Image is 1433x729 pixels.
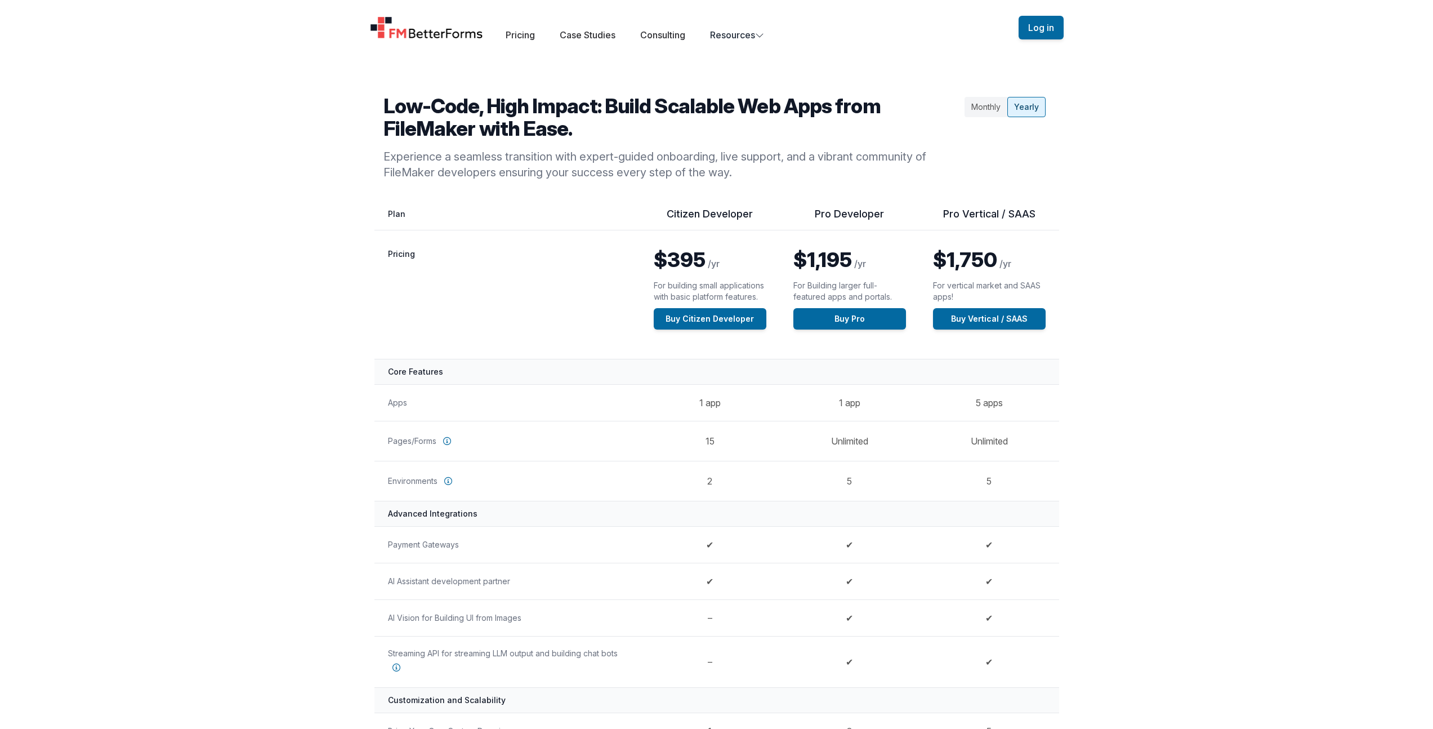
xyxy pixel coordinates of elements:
a: Case Studies [560,29,615,41]
a: Buy Vertical / SAAS [933,308,1046,330]
td: ✔ [640,563,780,599]
th: Payment Gateways [374,526,640,563]
td: ✔ [919,526,1059,563]
span: $395 [654,247,706,272]
th: AI Assistant development partner [374,563,640,599]
th: Pages/Forms [374,421,640,461]
span: /yr [708,258,720,269]
td: 5 [919,461,1059,501]
span: $1,195 [793,247,852,272]
td: ✔ [919,636,1059,687]
button: Resources [710,28,764,42]
td: ✔ [780,563,919,599]
p: For vertical market and SAAS apps! [933,280,1046,303]
p: For building small applications with basic platform features. [654,280,766,303]
td: 15 [640,421,780,461]
a: Pricing [506,29,535,41]
th: Advanced Integrations [374,501,1059,526]
td: Unlimited [780,421,919,461]
th: Streaming API for streaming LLM output and building chat bots [374,636,640,687]
span: Plan [388,209,405,219]
a: Consulting [640,29,685,41]
td: ✔ [919,563,1059,599]
a: Buy Pro [793,308,906,330]
td: ✔ [640,526,780,563]
h2: Low-Code, High Impact: Build Scalable Web Apps from FileMaker with Ease. [383,95,960,140]
td: ✔ [780,526,919,563]
td: ✔ [780,599,919,636]
td: ✔ [919,599,1059,636]
td: ✔ [780,636,919,687]
td: – [640,636,780,687]
th: Citizen Developer [640,207,780,230]
p: For Building larger full-featured apps and portals. [793,280,906,303]
td: 1 app [780,384,919,421]
div: Monthly [965,97,1007,117]
div: Yearly [1007,97,1046,117]
th: AI Vision for Building UI from Images [374,599,640,636]
th: Pro Developer [780,207,919,230]
th: Apps [374,384,640,421]
td: 5 apps [919,384,1059,421]
span: $1,750 [933,247,997,272]
button: Log in [1019,16,1064,39]
span: /yr [854,258,866,269]
th: Environments [374,461,640,501]
a: Buy Citizen Developer [654,308,766,330]
a: Home [370,16,484,39]
th: Core Features [374,359,1059,384]
nav: Global [356,14,1077,42]
th: Pro Vertical / SAAS [919,207,1059,230]
th: Customization and Scalability [374,687,1059,713]
td: 5 [780,461,919,501]
th: Pricing [374,230,640,359]
span: /yr [999,258,1011,269]
td: 2 [640,461,780,501]
td: 1 app [640,384,780,421]
td: Unlimited [919,421,1059,461]
p: Experience a seamless transition with expert-guided onboarding, live support, and a vibrant commu... [383,149,960,180]
td: – [640,599,780,636]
